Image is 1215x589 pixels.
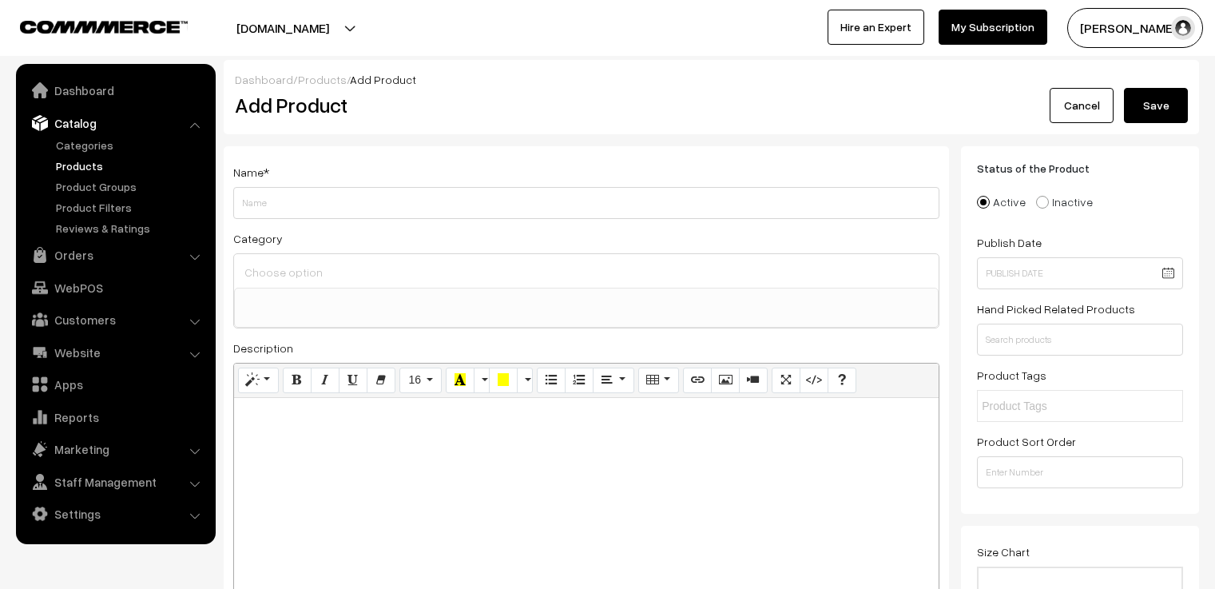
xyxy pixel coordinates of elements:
[20,403,210,432] a: Reports
[977,543,1030,560] label: Size Chart
[982,398,1122,415] input: Product Tags
[977,161,1109,175] span: Status of the Product
[977,300,1135,317] label: Hand Picked Related Products
[489,368,518,393] button: Background Color
[235,71,1188,88] div: / /
[939,10,1047,45] a: My Subscription
[235,93,943,117] h2: Add Product
[399,368,442,393] button: Font Size
[772,368,800,393] button: Full Screen
[52,199,210,216] a: Product Filters
[20,370,210,399] a: Apps
[537,368,566,393] button: Unordered list (CTRL+SHIFT+NUM7)
[235,73,293,86] a: Dashboard
[517,368,533,393] button: More Color
[20,338,210,367] a: Website
[828,10,924,45] a: Hire an Expert
[298,73,347,86] a: Products
[233,187,939,219] input: Name
[1036,193,1093,210] label: Inactive
[240,261,932,284] input: Choose option
[238,368,279,393] button: Style
[565,368,594,393] button: Ordered list (CTRL+SHIFT+NUM8)
[20,305,210,334] a: Customers
[233,230,283,247] label: Category
[311,368,339,393] button: Italic (CTRL+I)
[233,164,269,181] label: Name
[181,8,385,48] button: [DOMAIN_NAME]
[367,368,395,393] button: Remove Font Style (CTRL+\)
[408,373,421,386] span: 16
[1050,88,1114,123] a: Cancel
[1067,8,1203,48] button: [PERSON_NAME] C
[20,21,188,33] img: COMMMERCE
[20,241,210,269] a: Orders
[638,368,679,393] button: Table
[977,234,1042,251] label: Publish Date
[739,368,768,393] button: Video
[977,324,1183,356] input: Search products
[683,368,712,393] button: Link (CTRL+K)
[20,499,210,528] a: Settings
[474,368,490,393] button: More Color
[20,76,210,105] a: Dashboard
[52,157,210,174] a: Products
[20,16,160,35] a: COMMMERCE
[20,468,210,496] a: Staff Management
[446,368,474,393] button: Recent Color
[52,220,210,237] a: Reviews & Ratings
[977,367,1046,384] label: Product Tags
[800,368,828,393] button: Code View
[339,368,367,393] button: Underline (CTRL+U)
[977,433,1076,450] label: Product Sort Order
[977,257,1183,289] input: Publish Date
[711,368,740,393] button: Picture
[20,435,210,464] a: Marketing
[20,273,210,302] a: WebPOS
[977,456,1183,488] input: Enter Number
[233,340,293,356] label: Description
[20,109,210,137] a: Catalog
[593,368,633,393] button: Paragraph
[1124,88,1188,123] button: Save
[52,178,210,195] a: Product Groups
[283,368,312,393] button: Bold (CTRL+B)
[977,193,1026,210] label: Active
[52,137,210,153] a: Categories
[350,73,416,86] span: Add Product
[1171,16,1195,40] img: user
[828,368,856,393] button: Help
